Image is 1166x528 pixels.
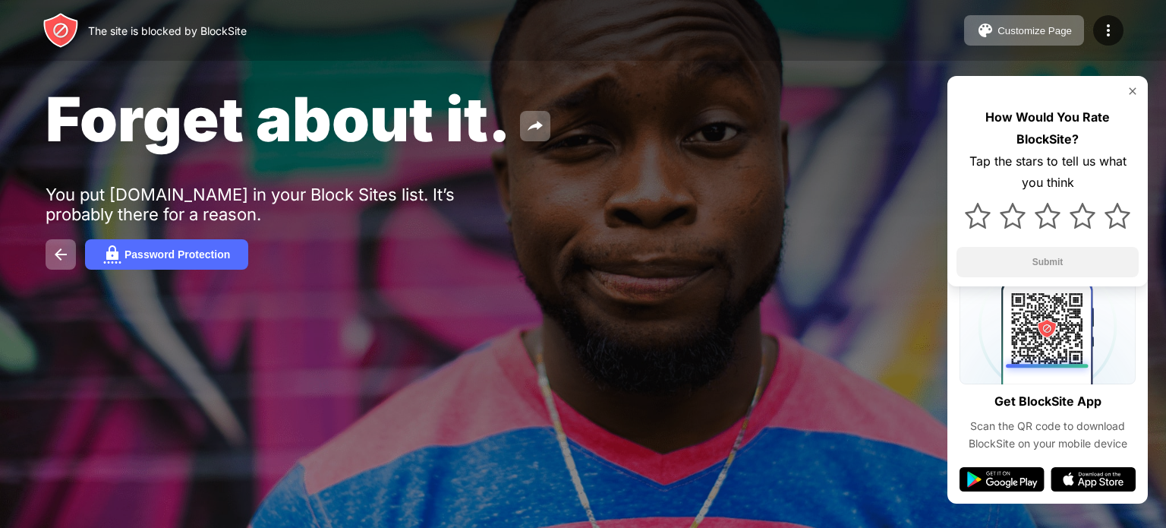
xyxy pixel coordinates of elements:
[43,12,79,49] img: header-logo.svg
[994,390,1101,413] div: Get BlockSite App
[85,239,248,270] button: Password Protection
[956,150,1139,194] div: Tap the stars to tell us what you think
[956,106,1139,150] div: How Would You Rate BlockSite?
[46,185,515,224] div: You put [DOMAIN_NAME] in your Block Sites list. It’s probably there for a reason.
[124,248,230,261] div: Password Protection
[1000,203,1026,229] img: star.svg
[88,24,247,37] div: The site is blocked by BlockSite
[1127,85,1139,97] img: rate-us-close.svg
[964,15,1084,46] button: Customize Page
[960,467,1045,492] img: google-play.svg
[997,25,1072,36] div: Customize Page
[52,245,70,264] img: back.svg
[965,203,991,229] img: star.svg
[960,418,1136,452] div: Scan the QR code to download BlockSite on your mobile device
[1105,203,1130,229] img: star.svg
[956,247,1139,277] button: Submit
[1051,467,1136,492] img: app-store.svg
[46,82,511,156] span: Forget about it.
[1070,203,1095,229] img: star.svg
[1035,203,1060,229] img: star.svg
[526,117,544,135] img: share.svg
[1099,21,1117,40] img: menu-icon.svg
[103,245,121,264] img: password.svg
[976,21,994,40] img: pallet.svg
